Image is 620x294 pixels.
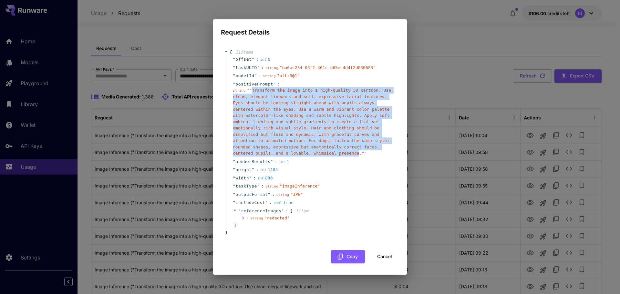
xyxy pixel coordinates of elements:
span: int [257,176,264,180]
div: true [274,199,294,206]
span: bool [274,201,282,205]
span: : [259,73,261,79]
span: " imageInference " [280,184,320,188]
span: int [260,168,266,172]
div: : [246,215,248,221]
span: 0 [242,215,250,221]
span: string [263,74,276,78]
span: " [268,192,270,197]
div: 1184 [260,167,278,173]
span: string [265,184,278,188]
span: : [256,56,259,63]
span: string [265,66,278,70]
span: " [254,73,257,78]
span: referenceImages [241,208,281,213]
span: string [233,88,246,93]
span: : [256,167,259,173]
button: Cancel [370,250,399,263]
h2: Request Details [213,19,407,37]
div: 1 [279,158,289,165]
span: modelId [235,73,254,79]
span: : [277,81,280,87]
span: includeCost [235,199,265,206]
span: : [286,208,288,214]
span: string [276,193,289,197]
span: taskType [235,183,257,189]
span: " [233,192,235,197]
span: : [269,199,272,206]
span: positivePrompt [235,81,273,87]
span: width [235,175,249,181]
span: " [233,159,235,164]
span: " [233,82,235,86]
span: " [273,82,276,86]
span: int [260,57,266,62]
span: ] [233,222,236,229]
span: " bfl:3@1 " [277,73,300,78]
span: } [224,229,228,236]
span: " [249,176,252,180]
span: " [257,184,260,188]
span: " redacted " [264,216,289,220]
span: " "Transform the image into a high-quality 3D cartoon. Use clean, elegant linework and soft, expr... [233,88,391,156]
span: " [257,65,260,70]
span: " [281,208,284,213]
span: " [252,167,254,172]
button: Copy [331,250,365,263]
span: " [233,167,235,172]
span: " [233,176,235,180]
span: " [271,159,273,164]
span: : [272,191,275,198]
span: " [238,208,241,213]
span: int [279,160,285,164]
span: " JPG " [290,192,303,197]
span: numberResults [235,158,270,165]
span: [ [290,208,293,214]
span: 11 item s [235,50,253,55]
span: " [233,57,235,62]
span: : [261,65,264,71]
span: offset [235,56,252,63]
span: " [233,73,235,78]
span: : [275,158,277,165]
div: 0 [260,56,270,63]
span: outputFormat [235,191,268,198]
span: { [230,49,232,56]
span: : [261,183,264,189]
span: " [233,200,235,205]
span: 1 item [296,208,308,213]
span: height [235,167,252,173]
span: " [265,200,268,205]
span: " [233,65,235,70]
span: " [252,57,254,62]
span: " [233,184,235,188]
span: " ba6ac254-03f2-461c-b65e-4d4f2d030683 " [280,65,376,70]
div: 880 [257,175,273,181]
span: : [253,175,256,181]
span: string [250,216,263,220]
span: taskUUID [235,65,257,71]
